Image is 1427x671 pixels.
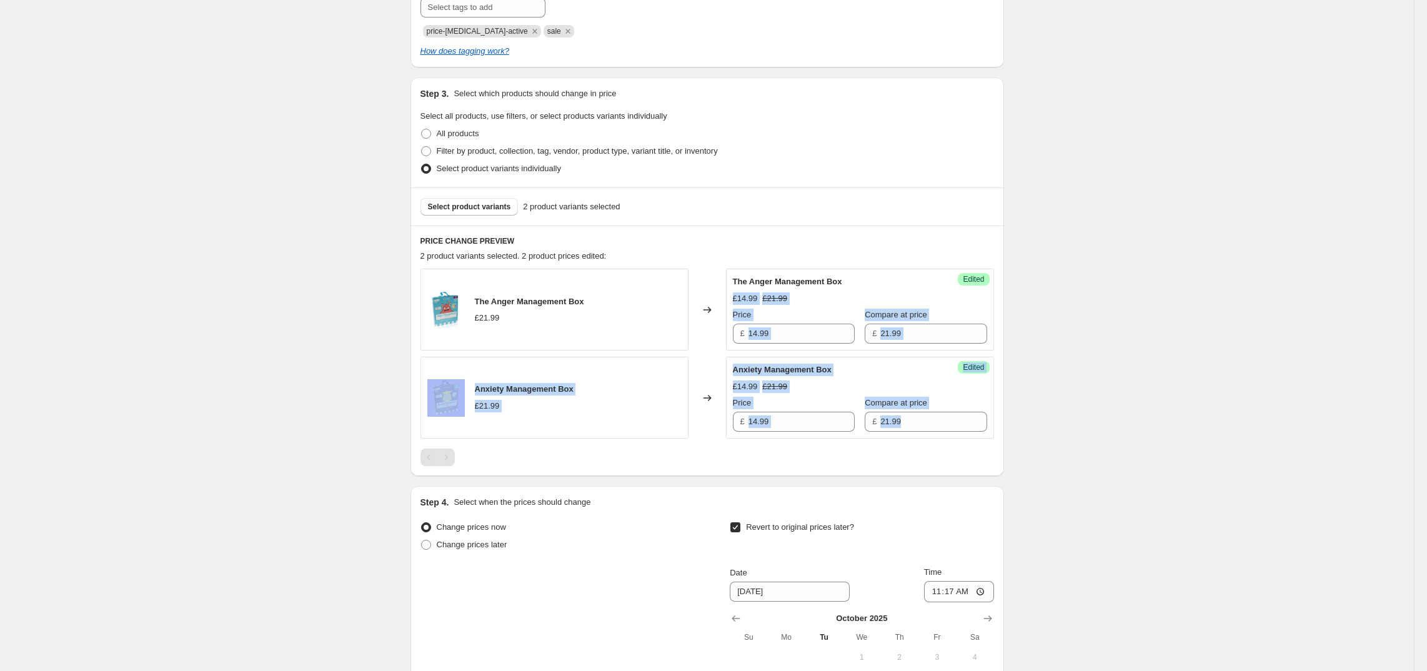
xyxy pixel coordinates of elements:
span: £ [872,329,877,338]
span: price-change-job-active [427,27,528,36]
span: Select all products, use filters, or select products variants individually [420,111,667,121]
th: Sunday [730,627,767,647]
span: Price [733,398,752,407]
span: We [848,632,875,642]
span: 4 [961,652,988,662]
button: Show previous month, September 2025 [727,610,745,627]
button: Remove price-change-job-active [529,26,540,37]
span: Mo [773,632,800,642]
span: Sa [961,632,988,642]
button: Thursday October 2 2025 [880,647,918,667]
span: £ [740,329,745,338]
th: Saturday [956,627,993,647]
span: £ [740,417,745,426]
div: £14.99 [733,380,758,393]
span: Select product variants individually [437,164,561,173]
span: Anxiety Management Box [733,365,832,374]
span: Change prices later [437,540,507,549]
button: Friday October 3 2025 [918,647,956,667]
h6: PRICE CHANGE PREVIEW [420,236,994,246]
span: Revert to original prices later? [746,522,854,532]
span: Compare at price [865,310,927,319]
button: Wednesday October 1 2025 [843,647,880,667]
th: Wednesday [843,627,880,647]
span: 1 [848,652,875,662]
span: Fr [923,632,951,642]
th: Tuesday [805,627,843,647]
p: Select which products should change in price [454,87,616,100]
div: £21.99 [475,400,500,412]
nav: Pagination [420,449,455,466]
img: idzsbokc_80x.png [427,379,465,417]
button: Saturday October 4 2025 [956,647,993,667]
span: Filter by product, collection, tag, vendor, product type, variant title, or inventory [437,146,718,156]
img: u4zyqyef_80x.png [427,291,465,329]
span: Edited [963,362,984,372]
span: sale [547,27,561,36]
span: Th [885,632,913,642]
span: Date [730,568,747,577]
span: 2 product variants selected [523,201,620,213]
button: Select product variants [420,198,519,216]
span: The Anger Management Box [733,277,842,286]
input: 12:00 [924,581,994,602]
strike: £21.99 [762,292,787,305]
span: Edited [963,274,984,284]
input: 10/7/2025 [730,582,850,602]
th: Monday [768,627,805,647]
span: All products [437,129,479,138]
span: Select product variants [428,202,511,212]
th: Thursday [880,627,918,647]
a: How does tagging work? [420,46,509,56]
span: The Anger Management Box [475,297,584,306]
div: £14.99 [733,292,758,305]
h2: Step 4. [420,496,449,509]
span: 2 [885,652,913,662]
button: Remove sale [562,26,574,37]
span: Tu [810,632,838,642]
p: Select when the prices should change [454,496,590,509]
span: Price [733,310,752,319]
span: Compare at price [865,398,927,407]
span: Change prices now [437,522,506,532]
span: 3 [923,652,951,662]
button: Show next month, November 2025 [979,610,997,627]
span: Su [735,632,762,642]
span: Time [924,567,942,577]
div: £21.99 [475,312,500,324]
span: 2 product variants selected. 2 product prices edited: [420,251,607,261]
strike: £21.99 [762,380,787,393]
span: £ [872,417,877,426]
span: Anxiety Management Box [475,384,574,394]
th: Friday [918,627,956,647]
h2: Step 3. [420,87,449,100]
